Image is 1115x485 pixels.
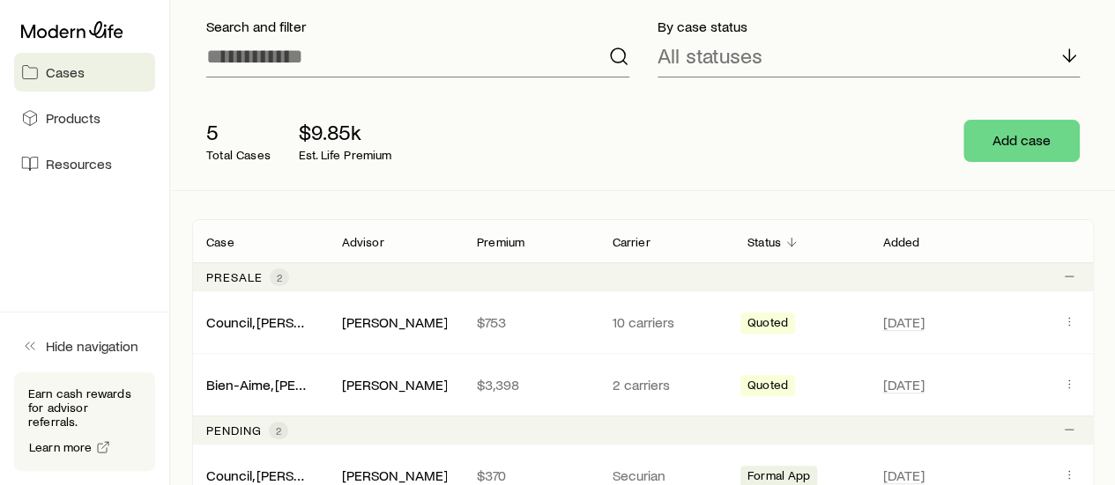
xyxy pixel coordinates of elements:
span: Quoted [747,378,788,396]
span: Learn more [29,441,93,453]
button: Add case [963,120,1080,162]
span: [DATE] [882,313,924,331]
p: Securian [612,467,718,484]
span: Cases [46,63,85,81]
p: All statuses [658,43,762,68]
a: Bien-Aime, [PERSON_NAME] [206,376,381,393]
span: Hide navigation [46,337,138,355]
button: Hide navigation [14,327,155,365]
p: $3,398 [477,376,584,393]
p: Advisor [341,235,383,249]
span: [DATE] [882,467,924,484]
span: 2 [277,270,282,284]
a: Council, [PERSON_NAME] [206,313,362,330]
p: 5 [206,120,271,144]
a: Council, [PERSON_NAME] [206,467,362,483]
p: Case [206,235,234,249]
p: Carrier [612,235,650,249]
span: Resources [46,155,112,173]
p: Earn cash rewards for advisor referrals. [28,386,141,429]
div: [PERSON_NAME] [341,376,447,394]
a: Resources [14,144,155,183]
span: [DATE] [882,376,924,393]
p: By case status [658,18,1081,35]
p: $753 [477,313,584,331]
p: Added [882,235,919,249]
p: Status [747,235,781,249]
p: Pending [206,423,262,437]
div: [PERSON_NAME] [341,467,447,485]
a: Products [14,99,155,137]
p: 10 carriers [612,313,718,331]
div: [PERSON_NAME] [341,313,447,332]
div: Earn cash rewards for advisor referrals.Learn more [14,372,155,471]
p: Search and filter [206,18,629,35]
a: Cases [14,53,155,92]
div: Council, [PERSON_NAME] [206,467,313,485]
p: Premium [477,235,524,249]
div: Council, [PERSON_NAME] [206,313,313,332]
div: Bien-Aime, [PERSON_NAME] [206,376,313,394]
span: Quoted [747,315,788,334]
p: $9.85k [299,120,392,144]
p: Total Cases [206,148,271,162]
p: Est. Life Premium [299,148,392,162]
p: 2 carriers [612,376,718,393]
span: 2 [276,423,281,437]
p: $370 [477,467,584,484]
p: Presale [206,270,263,284]
span: Products [46,109,100,127]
